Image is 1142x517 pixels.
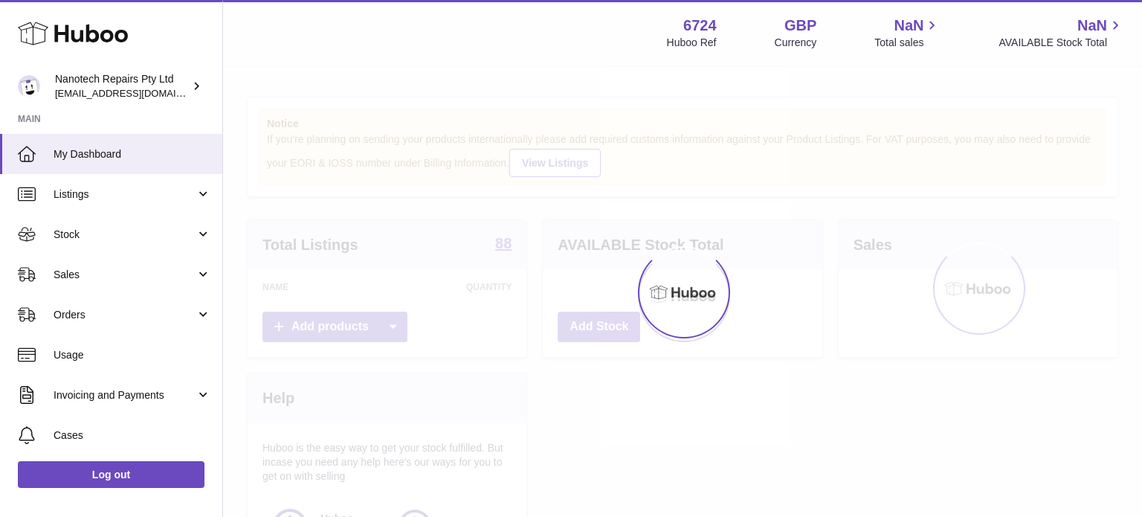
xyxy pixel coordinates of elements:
[784,16,816,36] strong: GBP
[54,147,211,161] span: My Dashboard
[999,36,1124,50] span: AVAILABLE Stock Total
[775,36,817,50] div: Currency
[874,36,941,50] span: Total sales
[874,16,941,50] a: NaN Total sales
[894,16,923,36] span: NaN
[54,348,211,362] span: Usage
[55,87,219,99] span: [EMAIL_ADDRESS][DOMAIN_NAME]
[18,461,204,488] a: Log out
[54,228,196,242] span: Stock
[1077,16,1107,36] span: NaN
[54,428,211,443] span: Cases
[18,75,40,97] img: internalAdmin-6724@internal.huboo.com
[999,16,1124,50] a: NaN AVAILABLE Stock Total
[54,388,196,402] span: Invoicing and Payments
[683,16,717,36] strong: 6724
[55,72,189,100] div: Nanotech Repairs Pty Ltd
[54,187,196,202] span: Listings
[54,268,196,282] span: Sales
[667,36,717,50] div: Huboo Ref
[54,308,196,322] span: Orders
